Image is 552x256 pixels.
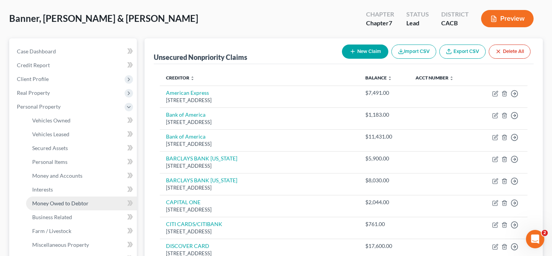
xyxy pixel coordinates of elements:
div: [STREET_ADDRESS] [166,206,353,213]
span: Farm / Livestock [32,228,71,234]
a: Case Dashboard [11,45,137,58]
div: Status [406,10,429,19]
span: Vehicles Leased [32,131,69,137]
i: unfold_more [190,76,195,81]
span: Vehicles Owned [32,117,71,124]
button: Delete All [489,45,531,59]
a: Money Owed to Debtor [26,197,137,210]
a: Creditor unfold_more [166,75,195,81]
div: $17,600.00 [365,242,403,250]
a: Personal Items [26,155,137,169]
div: CACB [441,19,469,28]
a: DISCOVER CARD [166,243,209,249]
div: [STREET_ADDRESS] [166,184,353,192]
div: District [441,10,469,19]
a: CITI CARDS/CITIBANK [166,221,222,227]
div: $11,431.00 [365,133,403,140]
a: Vehicles Leased [26,127,137,141]
a: Acct Number unfold_more [416,75,454,81]
a: Vehicles Owned [26,114,137,127]
span: Interests [32,186,53,193]
a: American Express [166,89,209,96]
div: Chapter [366,10,394,19]
div: [STREET_ADDRESS] [166,162,353,170]
a: Business Related [26,210,137,224]
span: Money Owed to Debtor [32,200,89,206]
a: Miscellaneous Property [26,238,137,252]
a: Money and Accounts [26,169,137,183]
span: Real Property [17,89,50,96]
div: $8,030.00 [365,177,403,184]
a: Secured Assets [26,141,137,155]
span: Client Profile [17,76,49,82]
span: Money and Accounts [32,172,82,179]
a: Interests [26,183,137,197]
span: Business Related [32,214,72,220]
span: Secured Assets [32,145,68,151]
a: Bank of America [166,133,205,140]
span: 2 [542,230,548,236]
div: $5,900.00 [365,155,403,162]
button: Preview [481,10,534,27]
i: unfold_more [388,76,392,81]
span: Miscellaneous Property [32,241,89,248]
div: $761.00 [365,220,403,228]
div: [STREET_ADDRESS] [166,97,353,104]
button: New Claim [342,45,388,59]
div: Unsecured Nonpriority Claims [154,53,247,62]
span: Banner, [PERSON_NAME] & [PERSON_NAME] [9,13,198,24]
button: Import CSV [391,45,436,59]
div: [STREET_ADDRESS] [166,140,353,148]
div: [STREET_ADDRESS] [166,228,353,235]
a: BARCLAYS BANK [US_STATE] [166,155,237,162]
iframe: Intercom live chat [526,230,544,248]
div: $1,183.00 [365,111,403,119]
a: Balance unfold_more [365,75,392,81]
span: 7 [389,19,392,26]
a: Farm / Livestock [26,224,137,238]
a: Export CSV [439,45,486,59]
i: unfold_more [449,76,454,81]
a: Credit Report [11,58,137,72]
a: Bank of America [166,111,205,118]
span: Personal Property [17,103,61,110]
div: Chapter [366,19,394,28]
div: $7,491.00 [365,89,403,97]
a: BARCLAYS BANK [US_STATE] [166,177,237,183]
div: $2,044.00 [365,198,403,206]
a: CAPITAL ONE [166,199,200,205]
span: Case Dashboard [17,48,56,55]
div: [STREET_ADDRESS] [166,119,353,126]
span: Personal Items [32,159,67,165]
div: Lead [406,19,429,28]
span: Credit Report [17,62,50,68]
